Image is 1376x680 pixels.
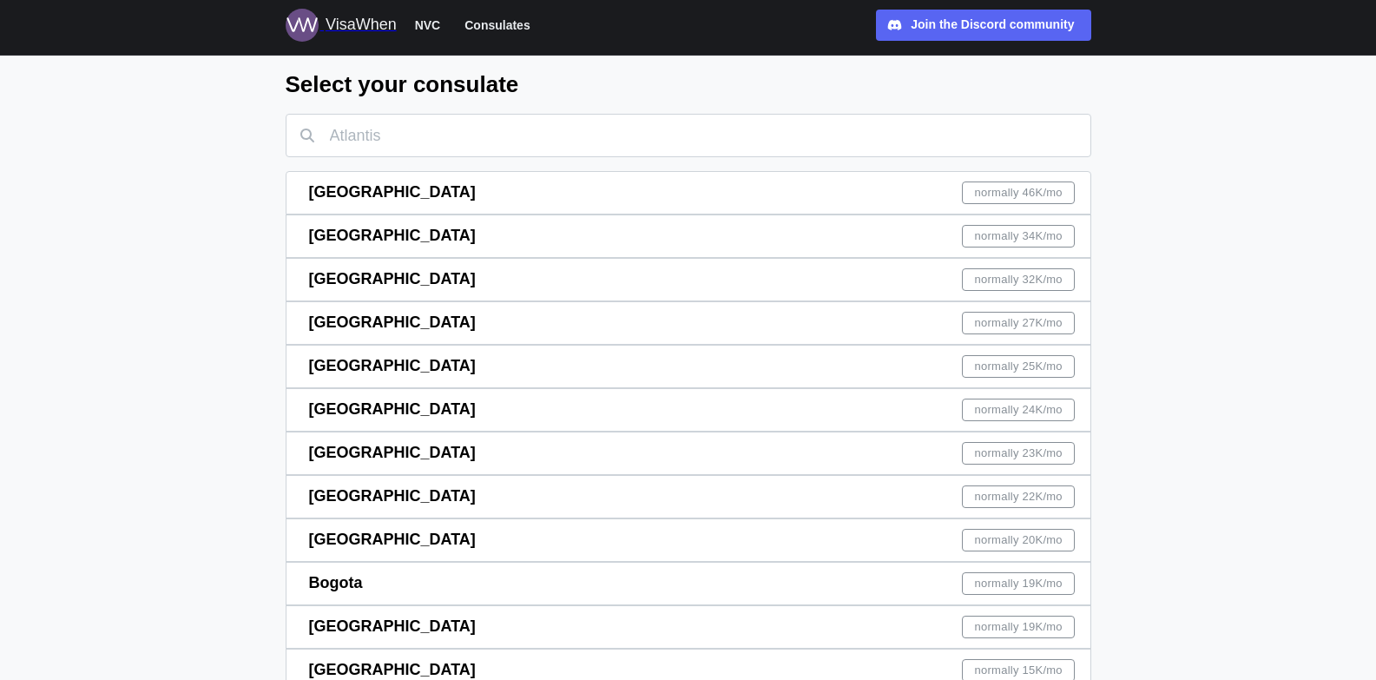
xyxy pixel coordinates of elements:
a: [GEOGRAPHIC_DATA]normally 19K/mo [286,605,1091,649]
span: [GEOGRAPHIC_DATA] [309,270,476,287]
span: [GEOGRAPHIC_DATA] [309,661,476,678]
span: [GEOGRAPHIC_DATA] [309,487,476,505]
span: [GEOGRAPHIC_DATA] [309,400,476,418]
a: [GEOGRAPHIC_DATA]normally 34K/mo [286,215,1091,258]
a: [GEOGRAPHIC_DATA]normally 25K/mo [286,345,1091,388]
span: normally 27K /mo [975,313,1063,333]
span: normally 19K /mo [975,573,1063,594]
span: normally 25K /mo [975,356,1063,377]
span: normally 34K /mo [975,226,1063,247]
a: [GEOGRAPHIC_DATA]normally 32K/mo [286,258,1091,301]
span: normally 22K /mo [975,486,1063,507]
a: [GEOGRAPHIC_DATA]normally 20K/mo [286,518,1091,562]
span: Consulates [464,15,530,36]
button: Consulates [457,14,537,36]
span: [GEOGRAPHIC_DATA] [309,531,476,548]
img: Logo for VisaWhen [286,9,319,42]
a: Logo for VisaWhen VisaWhen [286,9,397,42]
h2: Select your consulate [286,69,1091,100]
button: NVC [407,14,449,36]
span: [GEOGRAPHIC_DATA] [309,183,476,201]
span: normally 19K /mo [975,617,1063,637]
span: normally 46K /mo [975,182,1063,203]
span: [GEOGRAPHIC_DATA] [309,227,476,244]
span: [GEOGRAPHIC_DATA] [309,314,476,331]
span: [GEOGRAPHIC_DATA] [309,357,476,374]
span: normally 23K /mo [975,443,1063,464]
span: normally 20K /mo [975,530,1063,551]
a: Bogotanormally 19K/mo [286,562,1091,605]
a: [GEOGRAPHIC_DATA]normally 23K/mo [286,432,1091,475]
a: [GEOGRAPHIC_DATA]normally 22K/mo [286,475,1091,518]
span: Bogota [309,574,363,591]
a: [GEOGRAPHIC_DATA]normally 27K/mo [286,301,1091,345]
span: normally 24K /mo [975,399,1063,420]
span: [GEOGRAPHIC_DATA] [309,444,476,461]
a: [GEOGRAPHIC_DATA]normally 24K/mo [286,388,1091,432]
span: NVC [415,15,441,36]
span: normally 32K /mo [975,269,1063,290]
span: [GEOGRAPHIC_DATA] [309,617,476,635]
a: [GEOGRAPHIC_DATA]normally 46K/mo [286,171,1091,215]
div: Join the Discord community [911,16,1074,35]
a: Join the Discord community [876,10,1091,41]
input: Atlantis [286,114,1091,157]
div: VisaWhen [326,13,397,37]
